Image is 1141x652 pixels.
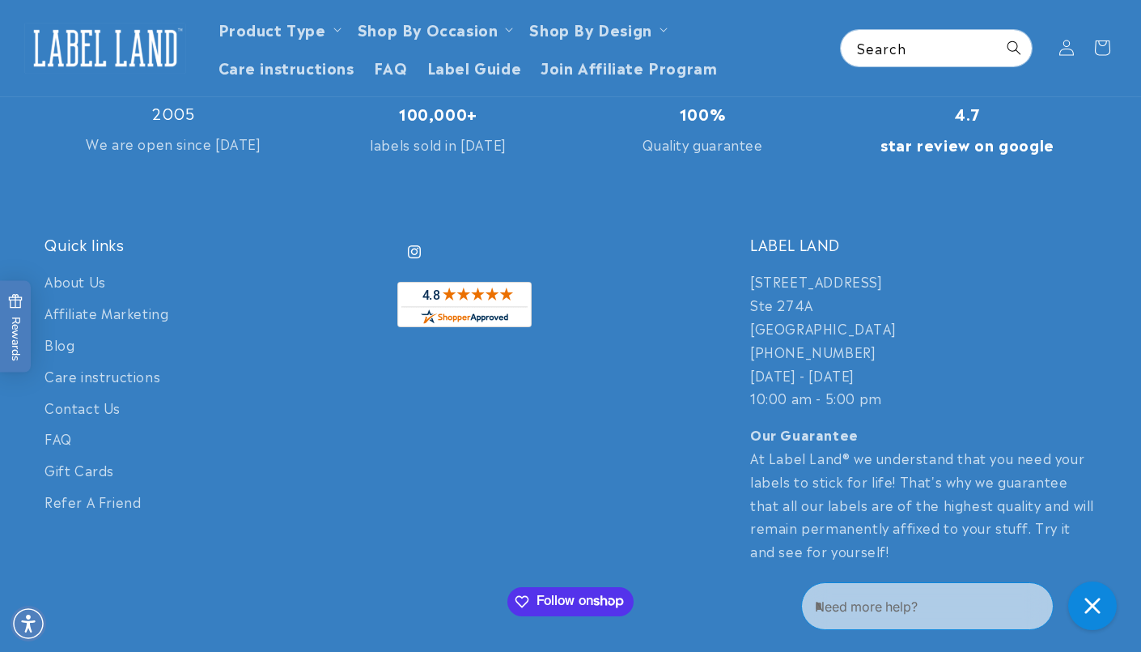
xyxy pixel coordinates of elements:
strong: 100% [680,102,726,124]
strong: 100,000+ [399,102,477,124]
span: Care instructions [218,58,354,76]
strong: 4.7 [955,102,980,124]
h2: Quick links [45,235,391,254]
div: Accessibility Menu [11,606,46,641]
span: Label Guide [427,58,522,76]
a: About Us [45,270,106,297]
button: Search [996,30,1032,66]
a: FAQ [45,423,72,454]
p: [STREET_ADDRESS] Ste 274A [GEOGRAPHIC_DATA] [PHONE_NUMBER] [DATE] - [DATE] 10:00 am - 5:00 pm [750,270,1096,410]
strong: star review on google [880,133,1054,155]
a: Gift Cards [45,454,114,486]
a: Care instructions [209,48,364,86]
a: shopperapproved.com [397,282,532,333]
a: Blog [45,329,74,360]
a: Product Type [218,18,326,40]
iframe: Gorgias Floating Chat [801,576,1125,636]
h2: LABEL LAND [750,235,1096,254]
p: Quality guarantee [594,133,812,156]
a: Refer A Friend [45,486,141,518]
h3: 2005 [65,102,282,124]
a: Label Guide [418,48,532,86]
p: labels sold in [DATE] [329,133,547,156]
span: FAQ [374,58,408,76]
span: Shop By Occasion [358,19,498,38]
a: Care instructions [45,360,160,392]
span: Join Affiliate Program [541,58,717,76]
p: At Label Land® we understand that you need your labels to stick for life! That's why we guarantee... [750,423,1096,563]
a: Shop By Design [529,18,651,40]
strong: Our Guarantee [750,424,859,444]
summary: Shop By Occasion [348,10,520,48]
a: Join Affiliate Program [531,48,727,86]
a: FAQ [364,48,418,86]
a: Contact Us [45,392,121,424]
summary: Product Type [209,10,348,48]
summary: Shop By Design [520,10,673,48]
a: Label Land [19,17,193,79]
img: Label Land [24,23,186,73]
span: Rewards [8,293,23,360]
p: We are open since [DATE] [65,132,282,156]
a: Affiliate Marketing [45,297,168,329]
